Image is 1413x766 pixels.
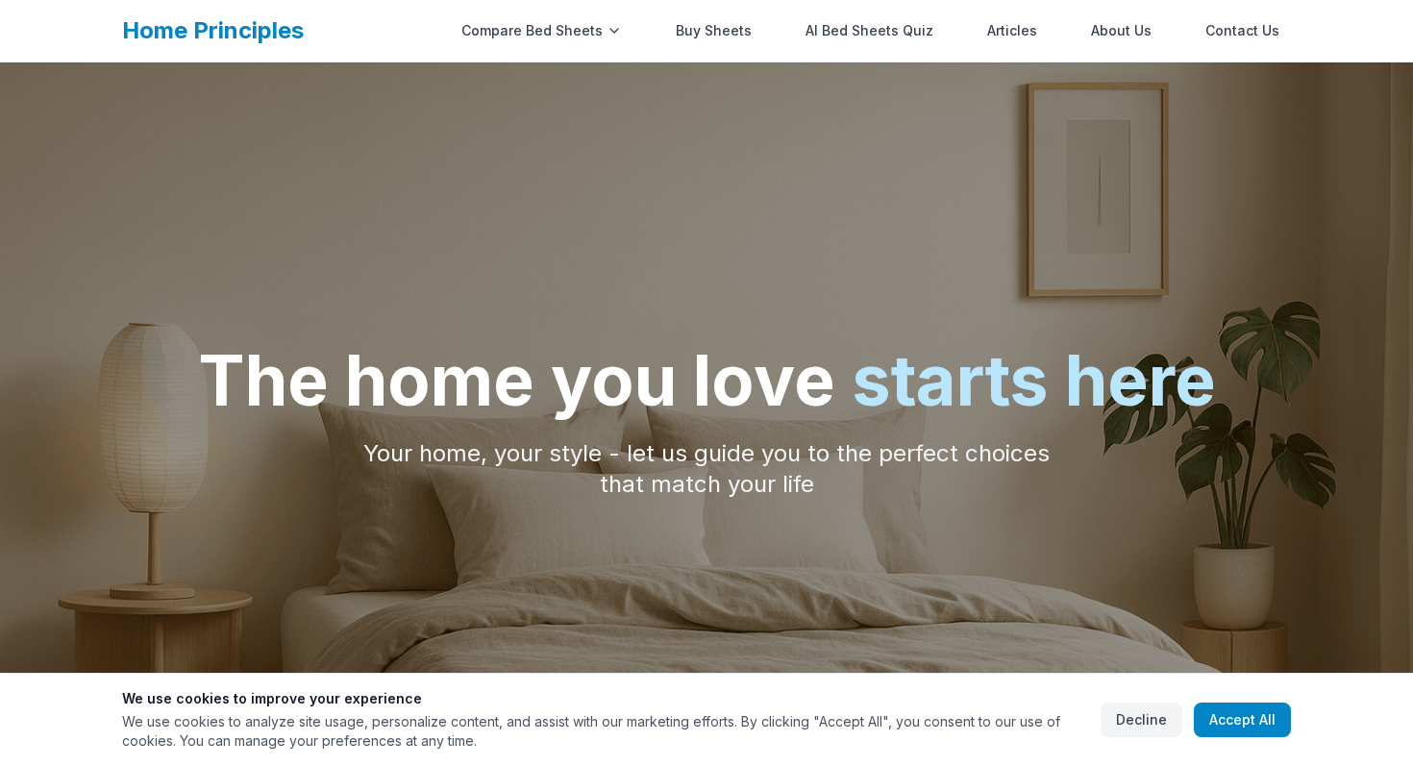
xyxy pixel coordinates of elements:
[337,438,1076,500] p: Your home, your style - let us guide you to the perfect choices that match your life
[198,346,1216,415] h1: The home you love
[1194,12,1291,50] a: Contact Us
[450,12,633,50] div: Compare Bed Sheets
[122,712,1085,751] p: We use cookies to analyze site usage, personalize content, and assist with our marketing efforts....
[976,12,1049,50] a: Articles
[852,338,1216,422] span: starts here
[122,689,1085,708] h3: We use cookies to improve your experience
[794,12,945,50] a: AI Bed Sheets Quiz
[664,12,763,50] a: Buy Sheets
[1101,703,1182,737] button: Decline
[1079,12,1163,50] a: About Us
[122,16,304,44] a: Home Principles
[1194,703,1291,737] button: Accept All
